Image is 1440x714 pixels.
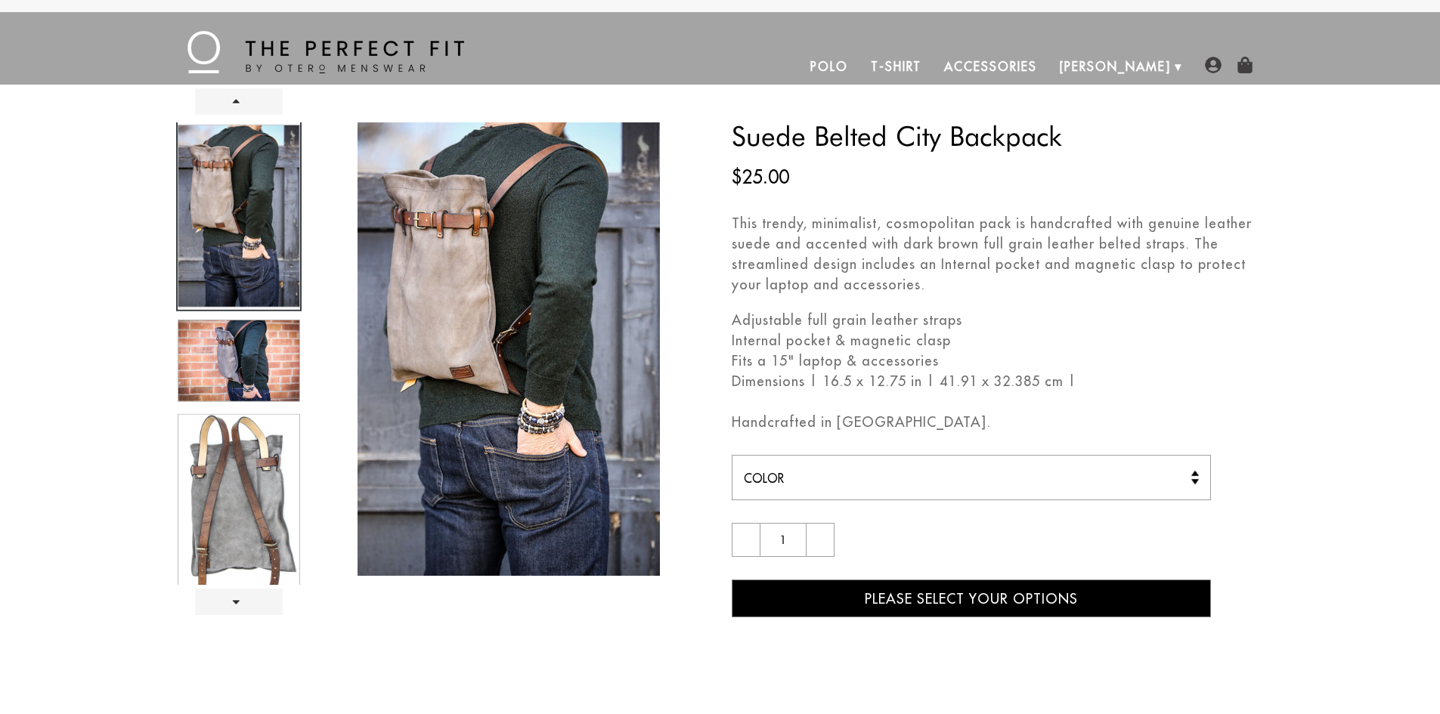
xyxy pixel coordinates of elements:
[865,590,1078,607] span: Please Select Your Options
[358,122,660,576] img: otero menswear suede leather backpack
[1205,57,1222,73] img: user-account-icon.png
[732,122,1265,150] h3: Suede Belted City Backpack
[195,589,283,615] a: Next
[732,371,1265,391] li: Dimensions | 16.5 x 12.75 in | 41.91 x 32.385 cm |
[732,310,1265,330] li: Adjustable full grain leather straps
[732,163,789,190] ins: $25.00
[178,320,299,401] img: suede leather backpack
[1048,48,1182,85] a: [PERSON_NAME]
[178,415,299,588] img: otero suede leather backpack
[176,121,302,311] a: otero menswear suede leather backpack
[732,330,1265,351] li: Internal pocket & magnetic clasp
[732,213,1265,295] p: This trendy, minimalist, cosmopolitan pack is handcrafted with genuine leather suede and accented...
[187,31,464,73] img: The Perfect Fit - by Otero Menswear - Logo
[178,125,299,307] img: otero menswear suede leather backpack
[732,351,1265,371] li: Fits a 15" laptop & accessories
[799,48,859,85] a: Polo
[1237,57,1253,73] img: shopping-bag-icon.png
[176,410,302,592] a: otero suede leather backpack
[732,412,1265,432] p: Handcrafted in [GEOGRAPHIC_DATA].
[732,580,1212,617] button: Please Select Your Options
[859,48,933,85] a: T-Shirt
[176,316,302,406] a: suede leather backpack
[195,88,283,115] a: Prev
[933,48,1048,85] a: Accessories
